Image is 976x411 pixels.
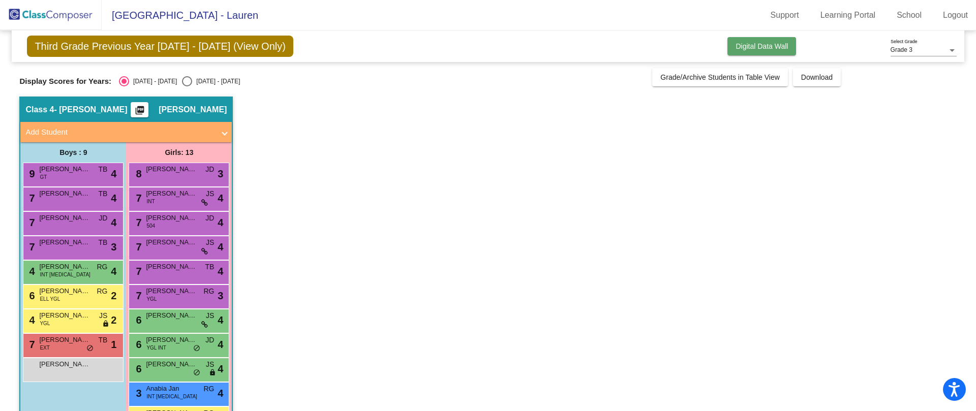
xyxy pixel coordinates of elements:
[20,142,126,163] div: Boys : 9
[218,239,223,255] span: 4
[133,266,141,277] span: 7
[39,164,90,174] span: [PERSON_NAME]
[111,191,116,206] span: 4
[97,286,107,297] span: RG
[146,359,197,369] span: [PERSON_NAME]
[891,46,912,53] span: Grade 3
[111,337,116,352] span: 1
[736,42,788,50] span: Digital Data Wall
[203,384,214,394] span: RG
[218,288,223,303] span: 3
[133,339,141,350] span: 6
[193,344,200,353] span: do_not_disturb_alt
[935,7,976,23] a: Logout
[20,122,232,142] mat-expansion-panel-header: Add Student
[39,237,90,247] span: [PERSON_NAME]
[206,310,214,321] span: JS
[206,237,214,248] span: JS
[54,105,127,115] span: - [PERSON_NAME]
[146,384,197,394] span: Anabia Jan
[762,7,807,23] a: Support
[39,286,90,296] span: [PERSON_NAME]
[146,310,197,321] span: [PERSON_NAME]
[206,188,214,199] span: JS
[192,77,240,86] div: [DATE] - [DATE]
[39,262,90,272] span: [PERSON_NAME]
[801,73,833,81] span: Download
[26,217,35,228] span: 7
[146,164,197,174] span: [PERSON_NAME]
[111,264,116,279] span: 4
[133,193,141,204] span: 7
[727,37,796,55] button: Digital Data Wall
[99,188,108,199] span: TB
[146,344,166,352] span: YGL INT
[203,286,214,297] span: RG
[25,105,54,115] span: Class 4
[126,142,232,163] div: Girls: 13
[218,386,223,401] span: 4
[86,344,94,353] span: do_not_disturb_alt
[146,222,155,230] span: 504
[40,295,60,303] span: ELL YGL
[146,188,197,199] span: [PERSON_NAME]
[146,393,197,400] span: INT [MEDICAL_DATA]
[40,320,50,327] span: YGL
[99,213,107,224] span: JD
[812,7,884,23] a: Learning Portal
[193,369,200,377] span: do_not_disturb_alt
[209,369,216,377] span: lock
[159,105,227,115] span: [PERSON_NAME]
[205,164,214,175] span: JD
[99,237,108,248] span: TB
[111,166,116,181] span: 4
[39,359,90,369] span: [PERSON_NAME]
[26,193,35,204] span: 7
[218,191,223,206] span: 4
[99,335,108,345] span: TB
[26,266,35,277] span: 4
[40,344,49,352] span: EXT
[134,105,146,119] mat-icon: picture_as_pdf
[218,312,223,328] span: 4
[218,337,223,352] span: 4
[652,68,788,86] button: Grade/Archive Students in Table View
[146,335,197,345] span: [PERSON_NAME]
[111,239,116,255] span: 3
[97,262,107,272] span: RG
[146,213,197,223] span: [PERSON_NAME]
[40,271,90,278] span: INT [MEDICAL_DATA]
[26,290,35,301] span: 6
[39,310,90,321] span: [PERSON_NAME]
[206,359,214,370] span: JS
[39,213,90,223] span: [PERSON_NAME]
[660,73,780,81] span: Grade/Archive Students in Table View
[111,312,116,328] span: 2
[133,168,141,179] span: 8
[111,215,116,230] span: 4
[119,76,240,86] mat-radio-group: Select an option
[26,241,35,252] span: 7
[133,241,141,252] span: 7
[146,198,155,205] span: INT
[26,168,35,179] span: 9
[793,68,841,86] button: Download
[26,339,35,350] span: 7
[27,36,293,57] span: Third Grade Previous Year [DATE] - [DATE] (View Only)
[131,102,148,117] button: Print Students Details
[111,288,116,303] span: 2
[146,262,197,272] span: [PERSON_NAME]
[26,314,35,326] span: 4
[205,262,215,272] span: TB
[133,314,141,326] span: 6
[99,164,108,175] span: TB
[218,166,223,181] span: 3
[205,335,214,345] span: JD
[99,310,107,321] span: JS
[39,188,90,199] span: [PERSON_NAME]
[889,7,930,23] a: School
[102,7,258,23] span: [GEOGRAPHIC_DATA] - Lauren
[205,213,214,224] span: JD
[129,77,177,86] div: [DATE] - [DATE]
[218,264,223,279] span: 4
